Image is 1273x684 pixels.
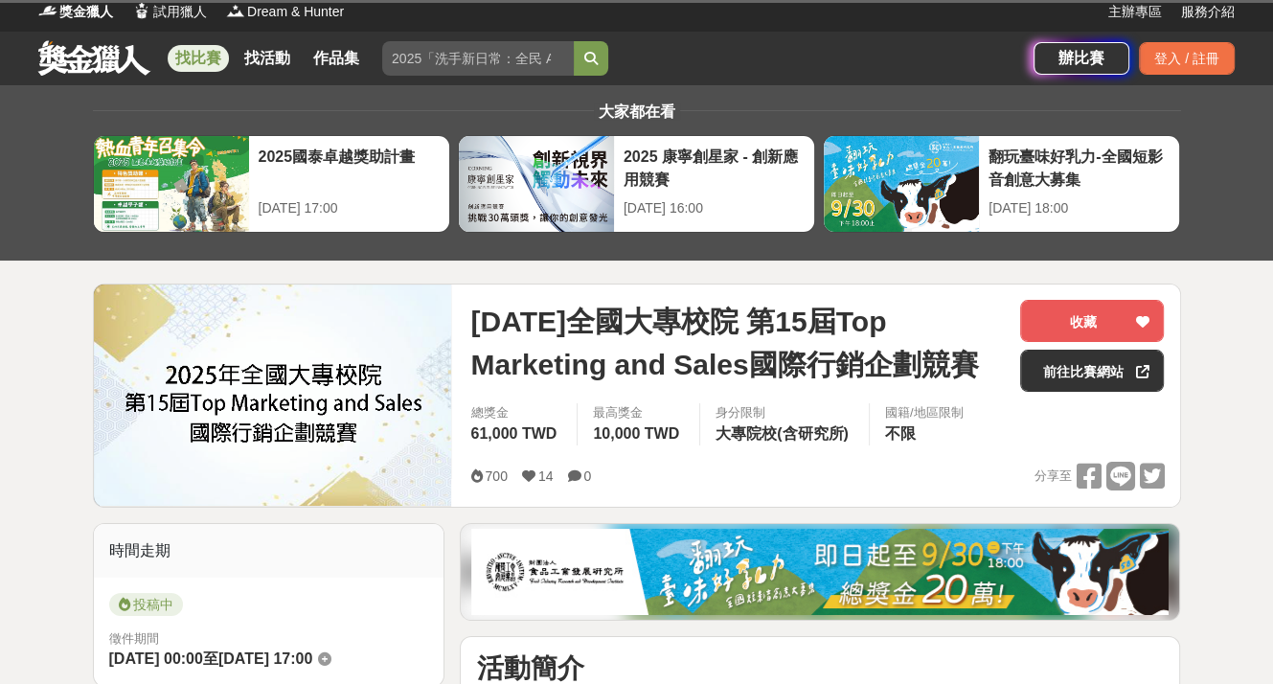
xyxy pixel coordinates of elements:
[458,135,815,233] a: 2025 康寧創星家 - 創新應用競賽[DATE] 16:00
[38,1,57,20] img: Logo
[470,300,1005,386] span: [DATE]全國大專校院 第15屆Top Marketing and Sales國際行銷企劃競賽
[109,650,203,667] span: [DATE] 00:00
[476,653,583,683] strong: 活動簡介
[226,1,245,20] img: Logo
[1034,462,1071,490] span: 分享至
[259,146,440,189] div: 2025國泰卓越獎助計畫
[1020,350,1164,392] a: 前往比賽網站
[583,468,591,484] span: 0
[1139,42,1235,75] div: 登入 / 註冊
[153,2,207,22] span: 試用獵人
[382,41,574,76] input: 2025「洗手新日常：全民 ALL IN」洗手歌全台徵選
[1020,300,1164,342] button: 收藏
[470,425,557,442] span: 61,000 TWD
[538,468,554,484] span: 14
[237,45,298,72] a: 找活動
[989,198,1170,218] div: [DATE] 18:00
[1108,2,1162,22] a: 主辦專區
[1181,2,1235,22] a: 服務介紹
[471,529,1169,615] img: 1c81a89c-c1b3-4fd6-9c6e-7d29d79abef5.jpg
[93,135,450,233] a: 2025國泰卓越獎助計畫[DATE] 17:00
[109,631,159,646] span: 徵件期間
[624,198,805,218] div: [DATE] 16:00
[716,425,849,442] span: 大專院校(含研究所)
[470,403,561,422] span: 總獎金
[1034,42,1129,75] a: 辦比賽
[38,2,113,22] a: Logo獎金獵人
[94,285,452,506] img: Cover Image
[885,403,964,422] div: 國籍/地區限制
[203,650,218,667] span: 至
[989,146,1170,189] div: 翻玩臺味好乳力-全國短影音創意大募集
[593,425,679,442] span: 10,000 TWD
[132,1,151,20] img: Logo
[94,524,444,578] div: 時間走期
[716,403,853,422] div: 身分限制
[168,45,229,72] a: 找比賽
[218,650,312,667] span: [DATE] 17:00
[226,2,344,22] a: LogoDream & Hunter
[109,593,183,616] span: 投稿中
[624,146,805,189] div: 2025 康寧創星家 - 創新應用競賽
[593,403,684,422] span: 最高獎金
[306,45,367,72] a: 作品集
[885,425,916,442] span: 不限
[594,103,680,120] span: 大家都在看
[59,2,113,22] span: 獎金獵人
[485,468,507,484] span: 700
[259,198,440,218] div: [DATE] 17:00
[132,2,207,22] a: Logo試用獵人
[823,135,1180,233] a: 翻玩臺味好乳力-全國短影音創意大募集[DATE] 18:00
[247,2,344,22] span: Dream & Hunter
